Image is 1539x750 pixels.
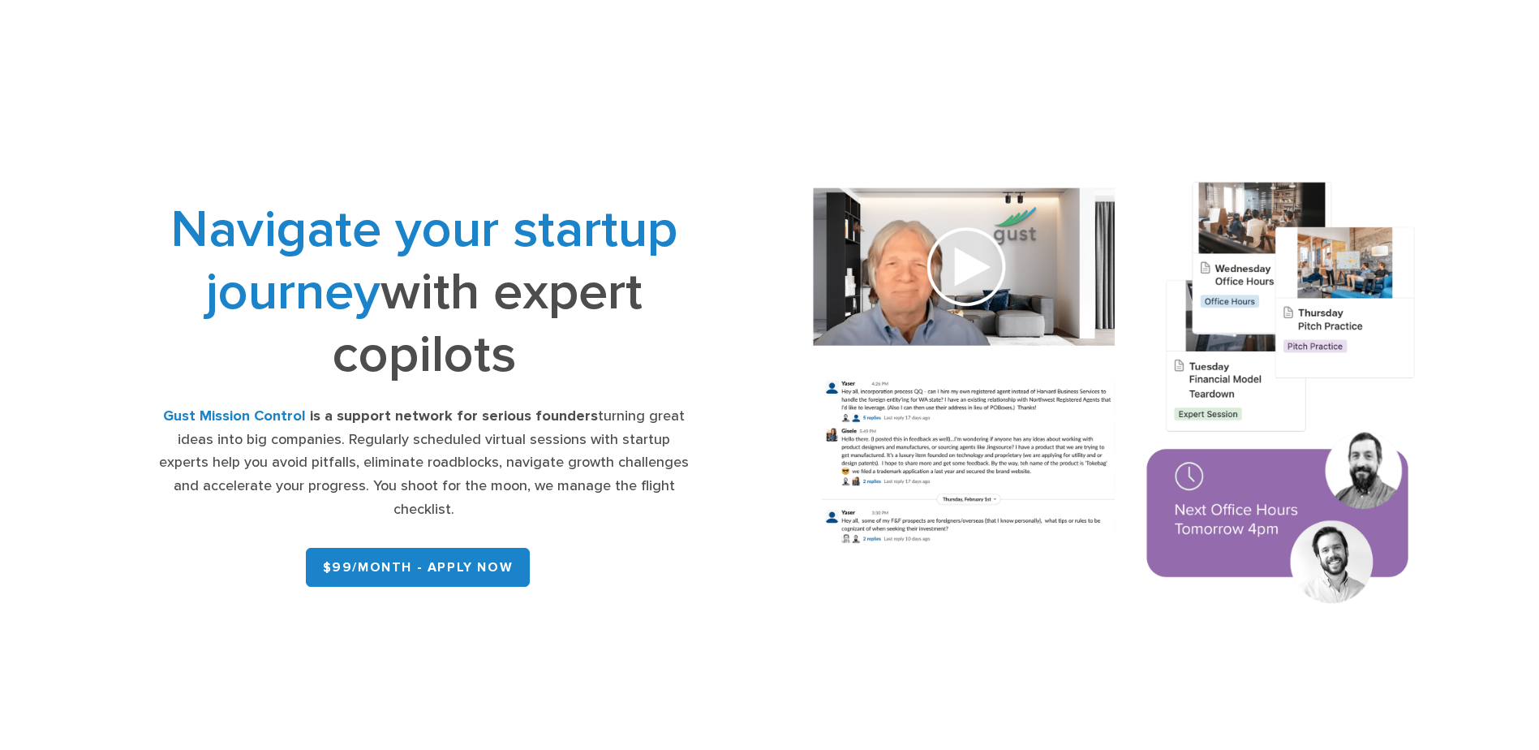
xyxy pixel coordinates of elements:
[310,407,598,425] strong: is a support network for serious founders
[158,198,691,386] h1: with expert copilots
[306,548,531,587] a: $99/month - APPLY NOW
[781,157,1447,634] img: Composition of calendar events, a video call presentation, and chat rooms
[163,407,306,425] strong: Gust Mission Control
[158,405,691,522] div: turning great ideas into big companies. Regularly scheduled virtual sessions with startup experts...
[170,198,677,323] span: Navigate your startup journey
